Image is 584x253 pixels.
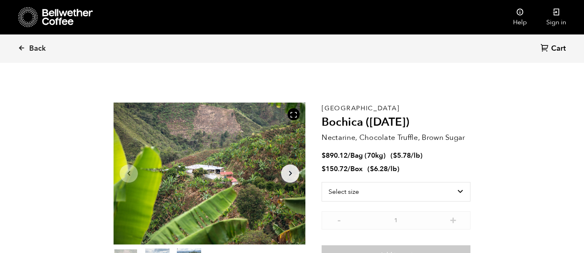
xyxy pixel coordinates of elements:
span: $ [322,164,326,174]
bdi: 150.72 [322,164,348,174]
bdi: 6.28 [370,164,388,174]
span: $ [322,151,326,160]
bdi: 5.78 [393,151,411,160]
bdi: 890.12 [322,151,348,160]
span: Bag (70kg) [350,151,386,160]
span: /lb [411,151,420,160]
span: / [348,151,350,160]
p: Nectarine, Chocolate Truffle, Brown Sugar [322,132,470,143]
span: Cart [551,44,566,54]
span: Back [29,44,46,54]
span: Box [350,164,363,174]
button: + [448,215,458,223]
span: / [348,164,350,174]
span: ( ) [391,151,423,160]
span: $ [393,151,397,160]
span: ( ) [367,164,399,174]
h2: Bochica ([DATE]) [322,116,470,129]
span: /lb [388,164,397,174]
button: - [334,215,344,223]
span: $ [370,164,374,174]
a: Cart [541,43,568,54]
